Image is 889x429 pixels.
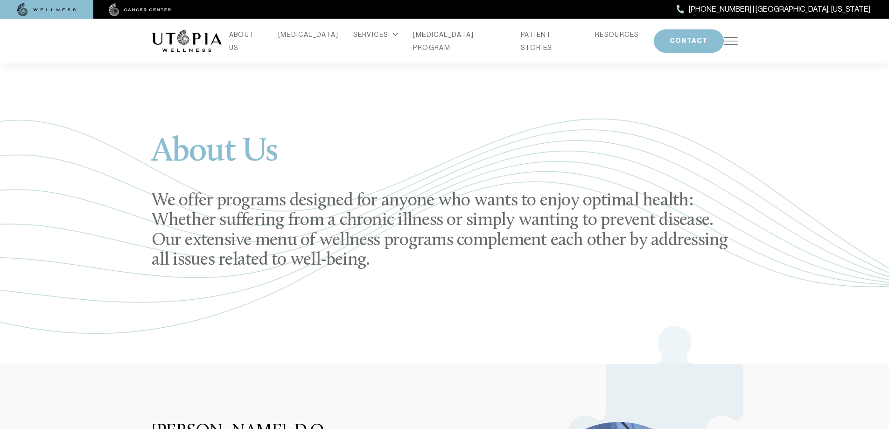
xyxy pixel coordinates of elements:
a: RESOURCES [595,28,639,41]
span: [PHONE_NUMBER] | [GEOGRAPHIC_DATA], [US_STATE] [689,3,870,15]
a: ABOUT US [229,28,263,54]
a: PATIENT STORIES [521,28,580,54]
img: cancer center [109,3,171,16]
button: CONTACT [654,29,724,53]
a: [MEDICAL_DATA] [278,28,339,41]
a: [MEDICAL_DATA] PROGRAM [413,28,506,54]
h2: We offer programs designed for anyone who wants to enjoy optimal health: Whether suffering from a... [152,191,738,270]
img: icon-hamburger [724,37,738,45]
img: wellness [17,3,76,16]
h1: About Us [152,135,738,180]
img: logo [152,30,222,52]
a: [PHONE_NUMBER] | [GEOGRAPHIC_DATA], [US_STATE] [677,3,870,15]
div: SERVICES [353,28,398,41]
